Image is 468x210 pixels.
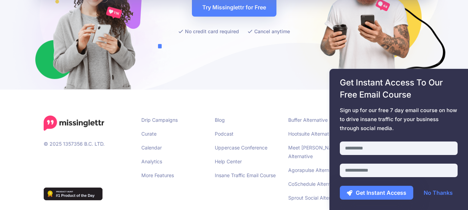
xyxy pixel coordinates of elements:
[18,18,76,24] div: Domain: [DOMAIN_NAME]
[288,145,341,159] a: Meet [PERSON_NAME] Alternative
[215,158,242,164] a: Help Center
[26,41,62,45] div: Domain Overview
[69,40,74,46] img: tab_keywords_by_traffic_grey.svg
[19,40,24,46] img: tab_domain_overview_orange.svg
[11,11,17,17] img: logo_orange.svg
[44,188,103,200] img: Missinglettr - Social Media Marketing for content focused teams | Product Hunt
[417,186,460,200] a: No Thanks
[141,131,157,137] a: Curate
[215,172,276,178] a: Insane Traffic Email Course
[77,41,117,45] div: Keywords by Traffic
[288,167,340,173] a: Agorapulse Alternative
[141,172,174,178] a: More Features
[11,18,17,24] img: website_grey.svg
[215,145,267,150] a: Uppercase Conference
[288,181,342,187] a: CoSchedule Alternative
[340,106,458,133] span: Sign up for our free 7 day email course on how to drive insane traffic for your business through ...
[340,76,458,101] span: Get Instant Access To Our Free Email Course
[288,117,328,123] a: Buffer Alternative
[19,11,34,17] div: v 4.0.25
[141,158,162,164] a: Analytics
[141,117,178,123] a: Drip Campaigns
[288,195,344,201] a: Sprout Social Alternative
[248,27,290,36] li: Cancel anytime
[215,117,225,123] a: Blog
[340,186,413,200] button: Get Instant Access
[288,131,336,137] a: Hootsuite Alternative
[178,27,239,36] li: No credit card required
[38,116,136,207] div: © 2025 1357356 B.C. LTD.
[141,145,162,150] a: Calendar
[215,131,233,137] a: Podcast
